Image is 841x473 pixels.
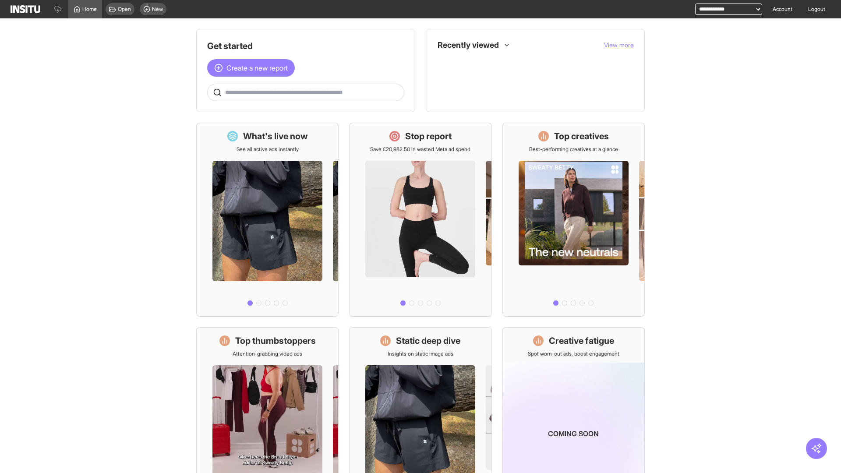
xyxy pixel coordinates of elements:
a: Top creativesBest-performing creatives at a glance [502,123,645,317]
h1: Static deep dive [396,335,460,347]
span: Placements [456,59,627,66]
p: Attention-grabbing video ads [233,350,302,357]
a: Stop reportSave £20,982.50 in wasted Meta ad spend [349,123,491,317]
span: View more [604,41,634,49]
p: See all active ads instantly [237,146,299,153]
span: Placements [456,59,484,66]
button: Create a new report [207,59,295,77]
a: What's live nowSee all active ads instantly [196,123,339,317]
p: Best-performing creatives at a glance [529,146,618,153]
h1: Get started [207,40,404,52]
h1: Top creatives [554,130,609,142]
span: Home [82,6,97,13]
span: New [152,6,163,13]
h1: Top thumbstoppers [235,335,316,347]
h1: What's live now [243,130,308,142]
p: Insights on static image ads [388,350,453,357]
span: Open [118,6,131,13]
button: View more [604,41,634,49]
p: Save £20,982.50 in wasted Meta ad spend [370,146,470,153]
img: Logo [11,5,40,13]
span: Create a new report [226,63,288,73]
h1: Stop report [405,130,452,142]
div: Insights [440,57,451,68]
